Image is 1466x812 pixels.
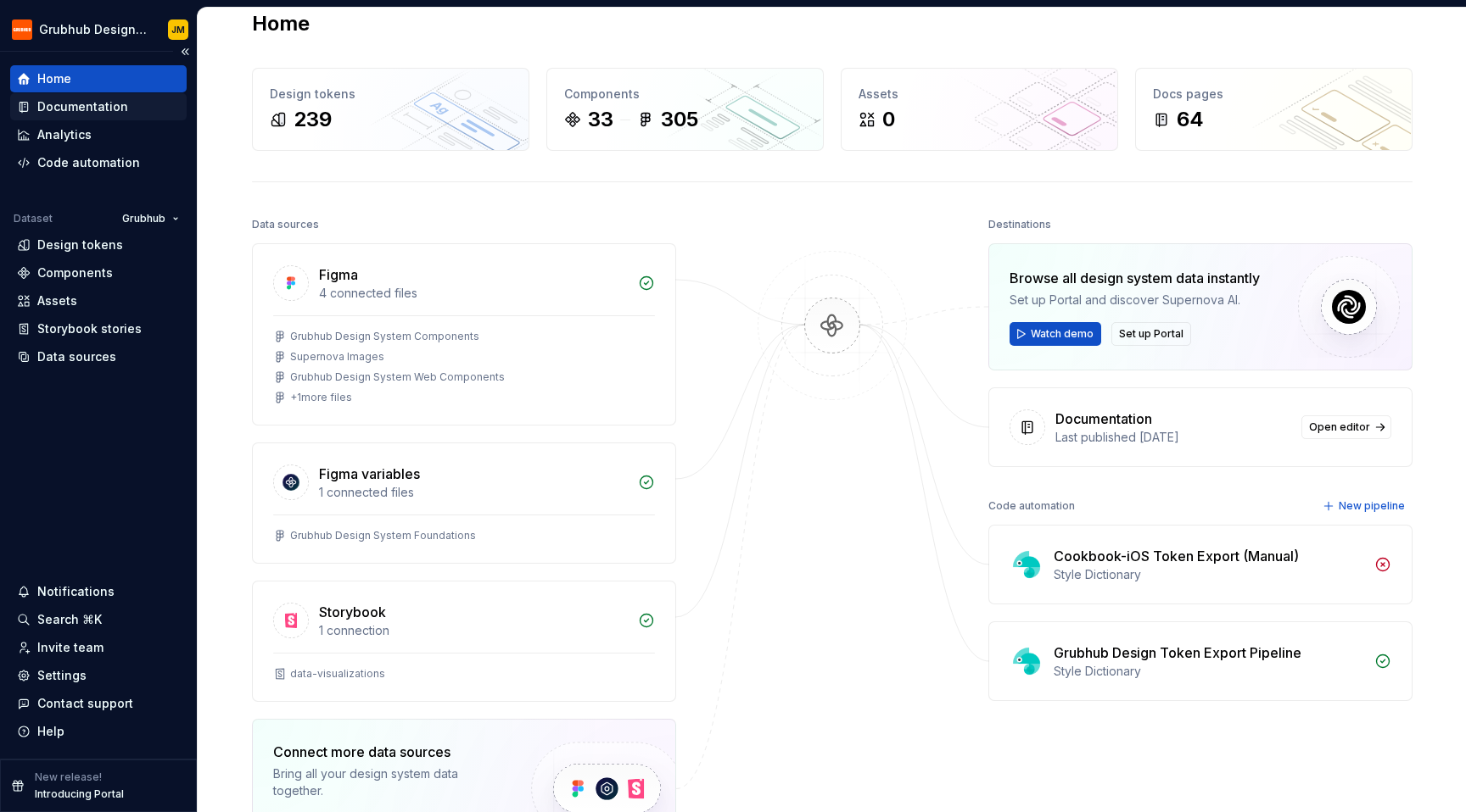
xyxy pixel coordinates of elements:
[1054,566,1364,583] div: Style Dictionary
[37,723,64,740] div: Help
[37,126,92,143] div: Analytics
[10,606,187,633] button: Search ⌘K
[546,68,824,151] a: Components33305
[171,23,185,36] div: JM
[273,742,502,762] div: Connect more data sources
[290,391,352,404] div: + 1 more files
[1031,327,1094,341] span: Watch demo
[882,106,895,133] div: 0
[3,11,193,47] button: Grubhub Design SystemJM
[10,93,187,120] a: Documentation
[319,484,628,501] div: 1 connected files
[10,718,187,745] button: Help
[35,770,102,784] p: New release!
[841,68,1118,151] a: Assets0
[1054,546,1299,566] div: Cookbook-iOS Token Export (Manual)
[1339,499,1405,513] span: New pipeline
[1135,68,1413,151] a: Docs pages64
[10,121,187,148] a: Analytics
[115,207,187,231] button: Grubhub
[35,787,124,801] p: Introducing Portal
[294,106,332,133] div: 239
[252,243,676,425] a: Figma4 connected filesGrubhub Design System ComponentsSupernova ImagesGrubhub Design System Web C...
[1055,429,1291,446] div: Last published [DATE]
[273,765,502,799] div: Bring all your design system data together.
[37,348,116,365] div: Data sources
[252,213,319,236] div: Data sources
[1153,86,1395,103] div: Docs pages
[859,86,1100,103] div: Assets
[319,285,628,302] div: 4 connected files
[37,292,77,309] div: Assets
[37,667,87,684] div: Settings
[661,106,698,133] div: 305
[37,264,113,281] div: Components
[319,602,386,622] div: Storybook
[1010,292,1260,309] div: Set up Portal and discover Supernova AI.
[37,695,133,712] div: Contact support
[252,442,676,564] a: Figma variables1 connected filesGrubhub Design System Foundations
[10,287,187,314] a: Assets
[1010,322,1101,346] button: Watch demo
[10,149,187,176] a: Code automation
[290,529,476,542] div: Grubhub Design System Foundations
[1119,327,1183,341] span: Set up Portal
[290,350,384,364] div: Supernova Images
[122,212,165,225] span: Grubhub
[37,611,102,628] div: Search ⌘K
[1054,642,1301,663] div: Grubhub Design Token Export Pipeline
[12,19,32,40] img: 4e8d6f31-f5cf-47b4-89aa-e4dec1dc0822.png
[1111,322,1191,346] button: Set up Portal
[10,65,187,92] a: Home
[1318,494,1413,518] button: New pipeline
[252,10,310,37] h2: Home
[10,578,187,605] button: Notifications
[319,464,420,484] div: Figma variables
[10,259,187,286] a: Components
[1055,409,1152,429] div: Documentation
[37,639,104,656] div: Invite team
[10,634,187,661] a: Invite team
[10,231,187,259] a: Design tokens
[270,86,512,103] div: Design tokens
[290,370,505,384] div: Grubhub Design System Web Components
[37,70,71,87] div: Home
[1177,106,1204,133] div: 64
[588,106,613,133] div: 33
[252,68,529,151] a: Design tokens239
[37,320,142,337] div: Storybook stories
[10,315,187,342] a: Storybook stories
[319,264,358,285] div: Figma
[10,662,187,689] a: Settings
[290,330,479,343] div: Grubhub Design System Components
[564,86,806,103] div: Components
[39,21,148,38] div: Grubhub Design System
[290,667,385,681] div: data-visualizations
[173,40,197,64] button: Collapse sidebar
[1301,415,1391,439] a: Open editor
[988,494,1075,518] div: Code automation
[14,212,53,225] div: Dataset
[1054,663,1364,680] div: Style Dictionary
[252,581,676,702] a: Storybook1 connectiondata-visualizations
[10,690,187,717] button: Contact support
[1010,268,1260,288] div: Browse all design system data instantly
[988,213,1051,236] div: Destinations
[37,583,115,600] div: Notifications
[1309,420,1370,434] span: Open editor
[319,622,628,639] div: 1 connection
[10,343,187,370] a: Data sources
[37,98,128,115] div: Documentation
[37,154,140,171] div: Code automation
[37,236,123,253] div: Design tokens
